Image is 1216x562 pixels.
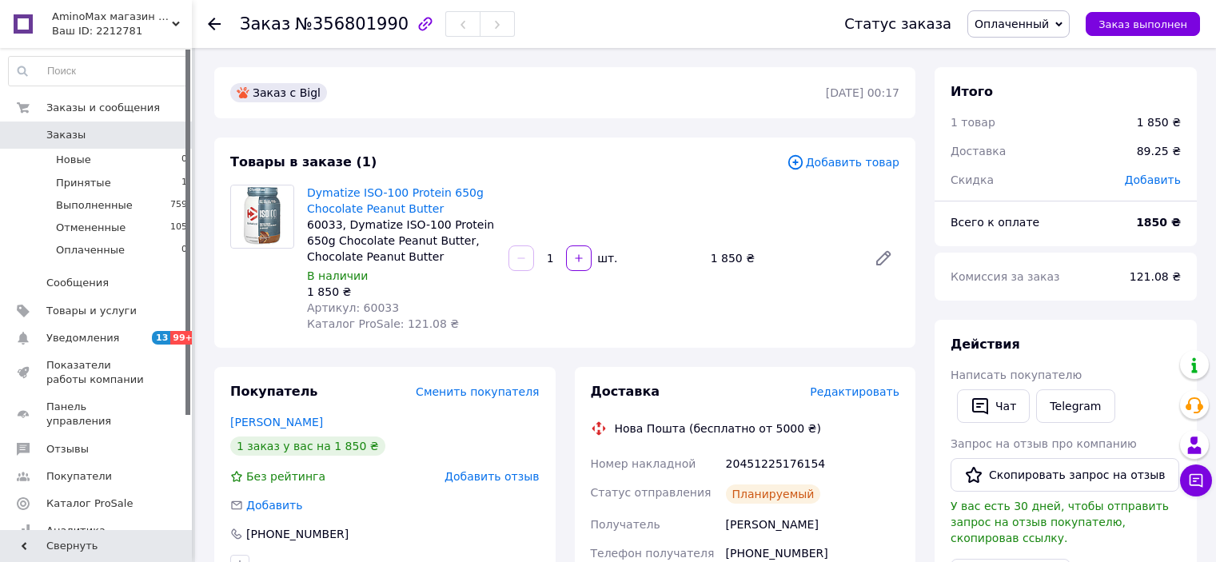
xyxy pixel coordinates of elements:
span: Заказ [240,14,290,34]
div: Нова Пошта (бесплатно от 5000 ₴) [611,421,825,436]
div: Статус заказа [844,16,951,32]
span: Написать покупателю [951,369,1082,381]
div: Планируемый [726,484,821,504]
b: 1850 ₴ [1136,216,1181,229]
div: Вернуться назад [208,16,221,32]
span: 1 товар [951,116,995,129]
span: Всего к оплате [951,216,1039,229]
div: шт. [593,250,619,266]
a: Редактировать [867,242,899,274]
a: Dymatize ISO-100 Protein 650g Chocolate Peanut Butter [307,186,484,215]
span: Оплаченные [56,243,125,257]
div: [PERSON_NAME] [723,510,903,539]
span: Показатели работы компании [46,358,148,387]
div: 89.25 ₴ [1127,134,1190,169]
span: Товары в заказе (1) [230,154,377,169]
span: Без рейтинга [246,470,325,483]
input: Поиск [9,57,188,86]
span: Уведомления [46,331,119,345]
span: Товары и услуги [46,304,137,318]
span: Скидка [951,173,994,186]
img: Dymatize ISO-100 Protein 650g Chocolate Peanut Butter [232,185,293,248]
span: Редактировать [810,385,899,398]
span: Сменить покупателя [416,385,539,398]
div: 1 850 ₴ [1137,114,1181,130]
span: Каталог ProSale: 121.08 ₴ [307,317,459,330]
button: Чат с покупателем [1180,464,1212,496]
span: В наличии [307,269,368,282]
span: 121.08 ₴ [1130,270,1181,283]
span: Отзывы [46,442,89,456]
span: Добавить товар [787,153,899,171]
span: Добавить [246,499,302,512]
span: Добавить [1125,173,1181,186]
span: Заказы и сообщения [46,101,160,115]
button: Скопировать запрос на отзыв [951,458,1179,492]
span: Принятые [56,176,111,190]
span: Добавить отзыв [445,470,539,483]
span: Выполненные [56,198,133,213]
time: [DATE] 00:17 [826,86,899,99]
span: Сообщения [46,276,109,290]
span: Каталог ProSale [46,496,133,511]
div: 20451225176154 [723,449,903,478]
a: Telegram [1036,389,1114,423]
span: Панель управления [46,400,148,428]
span: №356801990 [295,14,409,34]
span: AminoMax магазин спортивного харчування [52,10,172,24]
span: 759 [170,198,187,213]
span: Доставка [951,145,1006,157]
div: 60033, Dymatize ISO-100 Protein 650g Chocolate Peanut Butter, Chocolate Peanut Butter [307,217,496,265]
span: Действия [951,337,1020,352]
span: 13 [152,331,170,345]
span: 99+ [170,331,197,345]
span: Телефон получателя [591,547,715,560]
div: 1 850 ₴ [307,284,496,300]
span: 105 [170,221,187,235]
span: Аналитика [46,524,106,538]
span: Номер накладной [591,457,696,470]
span: Покупатель [230,384,317,399]
span: Артикул: 60033 [307,301,399,314]
span: Заказы [46,128,86,142]
div: 1 850 ₴ [704,247,861,269]
span: Получатель [591,518,660,531]
span: Отмененные [56,221,126,235]
span: Доставка [591,384,660,399]
span: Заказ выполнен [1098,18,1187,30]
span: Новые [56,153,91,167]
div: [PHONE_NUMBER] [245,526,350,542]
a: [PERSON_NAME] [230,416,323,428]
span: 0 [181,243,187,257]
span: Покупатели [46,469,112,484]
span: Статус отправления [591,486,712,499]
div: Ваш ID: 2212781 [52,24,192,38]
span: 0 [181,153,187,167]
button: Заказ выполнен [1086,12,1200,36]
span: Итого [951,84,993,99]
span: 1 [181,176,187,190]
span: Оплаченный [975,18,1049,30]
span: У вас есть 30 дней, чтобы отправить запрос на отзыв покупателю, скопировав ссылку. [951,500,1169,544]
span: Комиссия за заказ [951,270,1060,283]
div: 1 заказ у вас на 1 850 ₴ [230,436,385,456]
button: Чат [957,389,1030,423]
div: Заказ с Bigl [230,83,327,102]
span: Запрос на отзыв про компанию [951,437,1137,450]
